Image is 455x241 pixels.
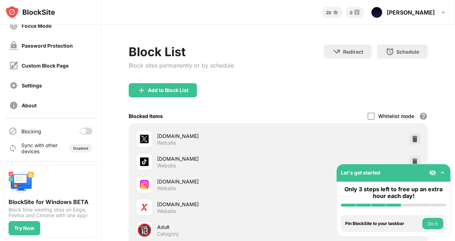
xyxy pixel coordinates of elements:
div: [DOMAIN_NAME] [157,155,278,162]
div: 0 [350,10,353,15]
img: password-protection-off.svg [9,41,18,50]
img: omni-setup-toggle.svg [439,169,446,176]
div: Sync with other devices [21,142,58,154]
div: Website [157,162,176,169]
img: logo-blocksite.svg [5,5,55,19]
img: reward-small.svg [353,8,361,17]
div: 20 [326,10,331,15]
img: favicons [140,135,149,143]
img: eye-not-visible.svg [429,169,436,176]
img: favicons [140,180,149,189]
img: about-off.svg [9,101,18,110]
img: favicons [140,157,149,166]
div: [PERSON_NAME] [387,9,435,16]
div: Blocked Items [129,113,163,119]
div: Website [157,140,176,146]
div: Block sites permanently or by schedule [129,62,234,69]
img: sync-icon.svg [9,144,17,152]
div: BlockSite for Windows BETA [9,198,92,205]
div: Add to Block List [148,87,188,93]
div: [DOMAIN_NAME] [157,178,278,185]
div: Only 3 steps left to free up an extra hour each day! [341,186,446,199]
img: points-small.svg [331,8,340,17]
div: Website [157,185,176,192]
img: customize-block-page-off.svg [9,61,18,70]
div: Redirect [343,49,363,55]
button: Do it [422,218,443,229]
div: Schedule [396,49,419,55]
div: Focus Mode [22,23,52,29]
div: [DOMAIN_NAME] [157,200,278,208]
div: [DOMAIN_NAME] [157,132,278,140]
div: Disabled [73,146,88,150]
div: About [22,102,37,108]
img: ACg8ocJ6SkL9Op1RNhBpEP6u1uHttbOGx6mMxVOLVpfdIZuUi29IuOqP=s96-c [371,7,382,18]
div: Blocking [21,128,41,134]
div: Settings [22,82,42,89]
div: Block time wasting sites on Edge, Firefox and Chrome with one app! [9,207,92,218]
img: blocking-icon.svg [9,127,17,135]
img: push-desktop.svg [9,170,34,196]
img: focus-off.svg [9,21,18,30]
div: 🔞 [137,223,152,237]
img: settings-off.svg [9,81,18,90]
div: Adult [157,223,278,231]
div: Let's get started [341,170,380,176]
div: Password Protection [22,43,73,49]
div: Category [157,231,179,237]
div: Block List [129,44,234,59]
div: Pin BlockSite to your taskbar [345,221,421,226]
div: Whitelist mode [378,113,414,119]
div: Custom Block Page [22,63,69,69]
div: Try Now [14,225,34,231]
div: Website [157,208,176,214]
img: favicons [140,203,149,211]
